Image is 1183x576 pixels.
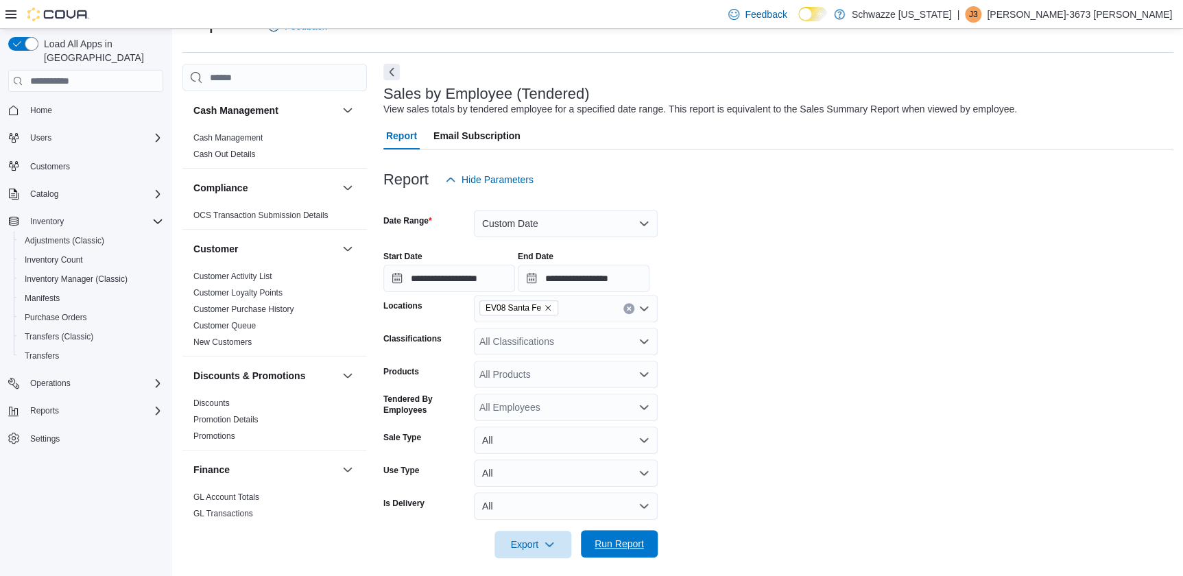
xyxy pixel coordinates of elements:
[503,531,563,558] span: Export
[25,293,60,304] span: Manifests
[383,465,419,476] label: Use Type
[193,304,294,315] span: Customer Purchase History
[19,252,163,268] span: Inventory Count
[25,375,163,392] span: Operations
[638,336,649,347] button: Open list of options
[182,395,367,450] div: Discounts & Promotions
[19,232,163,249] span: Adjustments (Classic)
[193,321,256,331] a: Customer Queue
[193,304,294,314] a: Customer Purchase History
[38,37,163,64] span: Load All Apps in [GEOGRAPHIC_DATA]
[386,122,417,149] span: Report
[193,104,278,117] h3: Cash Management
[25,274,128,285] span: Inventory Manager (Classic)
[19,348,163,364] span: Transfers
[193,463,337,477] button: Finance
[14,289,169,308] button: Manifests
[339,368,356,384] button: Discounts & Promotions
[193,414,259,425] span: Promotion Details
[494,531,571,558] button: Export
[3,156,169,176] button: Customers
[193,369,305,383] h3: Discounts & Promotions
[3,429,169,448] button: Settings
[339,241,356,257] button: Customer
[193,242,238,256] h3: Customer
[957,6,959,23] p: |
[193,492,259,503] span: GL Account Totals
[339,461,356,478] button: Finance
[193,463,230,477] h3: Finance
[19,232,110,249] a: Adjustments (Classic)
[474,427,658,454] button: All
[798,7,827,21] input: Dark Mode
[339,102,356,119] button: Cash Management
[623,303,634,314] button: Clear input
[852,6,952,23] p: Schwazze [US_STATE]
[193,398,230,409] span: Discounts
[383,432,421,443] label: Sale Type
[14,327,169,346] button: Transfers (Classic)
[25,403,64,419] button: Reports
[25,158,75,175] a: Customers
[581,530,658,557] button: Run Report
[383,102,1017,117] div: View sales totals by tendered employee for a specified date range. This report is equivalent to t...
[193,492,259,502] a: GL Account Totals
[193,181,337,195] button: Compliance
[25,350,59,361] span: Transfers
[14,250,169,269] button: Inventory Count
[25,186,64,202] button: Catalog
[30,189,58,200] span: Catalog
[193,431,235,441] a: Promotions
[25,430,163,447] span: Settings
[19,348,64,364] a: Transfers
[30,405,59,416] span: Reports
[383,300,422,311] label: Locations
[19,328,163,345] span: Transfers (Classic)
[479,300,558,315] span: EV08 Santa Fe
[969,6,978,23] span: J3
[193,398,230,408] a: Discounts
[8,95,163,484] nav: Complex example
[25,403,163,419] span: Reports
[433,122,521,149] span: Email Subscription
[25,375,76,392] button: Operations
[19,309,93,326] a: Purchase Orders
[383,366,419,377] label: Products
[30,378,71,389] span: Operations
[19,309,163,326] span: Purchase Orders
[25,312,87,323] span: Purchase Orders
[3,212,169,231] button: Inventory
[25,157,163,174] span: Customers
[462,173,534,187] span: Hide Parameters
[193,133,263,143] a: Cash Management
[193,211,328,220] a: OCS Transaction Submission Details
[193,149,256,160] span: Cash Out Details
[193,431,235,442] span: Promotions
[193,369,337,383] button: Discounts & Promotions
[19,252,88,268] a: Inventory Count
[193,210,328,221] span: OCS Transaction Submission Details
[27,8,89,21] img: Cova
[30,433,60,444] span: Settings
[30,132,51,143] span: Users
[723,1,792,28] a: Feedback
[383,265,515,292] input: Press the down key to open a popover containing a calendar.
[193,132,263,143] span: Cash Management
[595,537,644,551] span: Run Report
[518,265,649,292] input: Press the down key to open a popover containing a calendar.
[25,102,58,119] a: Home
[3,100,169,120] button: Home
[383,498,425,509] label: Is Delivery
[474,492,658,520] button: All
[193,337,252,348] span: New Customers
[182,130,367,168] div: Cash Management
[182,489,367,527] div: Finance
[440,166,539,193] button: Hide Parameters
[638,402,649,413] button: Open list of options
[25,213,69,230] button: Inventory
[25,130,163,146] span: Users
[182,268,367,356] div: Customer
[25,235,104,246] span: Adjustments (Classic)
[19,328,99,345] a: Transfers (Classic)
